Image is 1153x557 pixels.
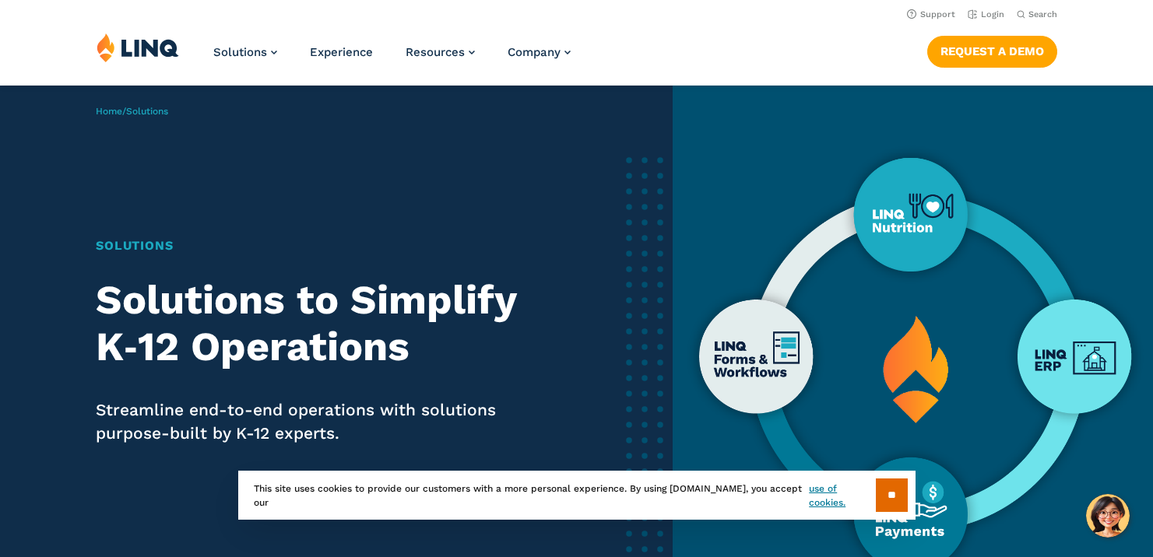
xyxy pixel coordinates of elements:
nav: Primary Navigation [213,33,571,84]
h2: Solutions to Simplify K‑12 Operations [96,277,550,370]
div: This site uses cookies to provide our customers with a more personal experience. By using [DOMAIN... [238,471,916,520]
a: Home [96,106,122,117]
img: LINQ | K‑12 Software [97,33,179,62]
p: Streamline end-to-end operations with solutions purpose-built by K-12 experts. [96,398,550,445]
span: Solutions [213,45,267,59]
span: Company [508,45,561,59]
span: Resources [406,45,465,59]
span: / [96,106,168,117]
a: Support [907,9,955,19]
a: use of cookies. [809,482,875,510]
h1: Solutions [96,236,550,255]
a: Request a Demo [927,36,1057,67]
a: Solutions [213,45,277,59]
span: Search [1028,9,1057,19]
nav: Button Navigation [927,33,1057,67]
a: Company [508,45,571,59]
button: Hello, have a question? Let’s chat. [1086,494,1130,538]
a: Login [968,9,1004,19]
a: Resources [406,45,475,59]
span: Solutions [126,106,168,117]
button: Open Search Bar [1017,9,1057,20]
a: Experience [310,45,373,59]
